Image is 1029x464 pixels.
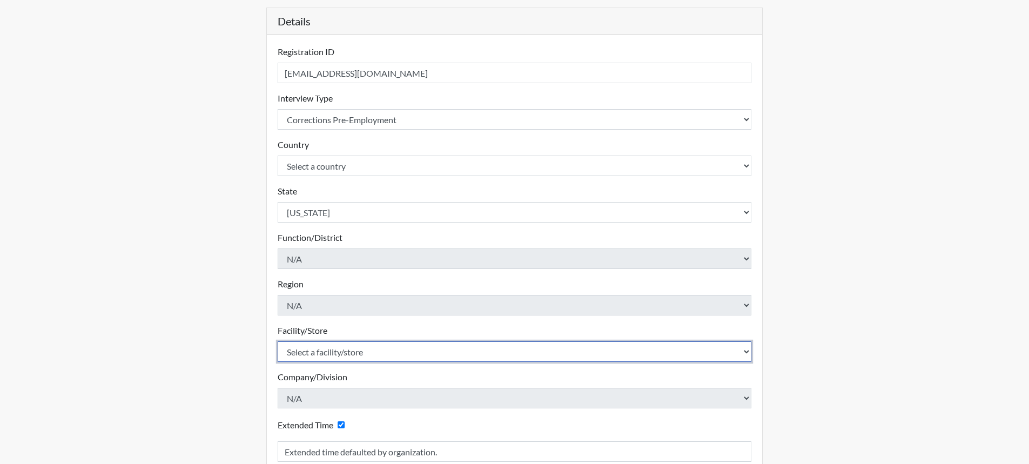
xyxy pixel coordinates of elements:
div: Checking this box will provide the interviewee with an accomodation of extra time to answer each ... [278,417,349,433]
input: Insert a Registration ID, which needs to be a unique alphanumeric value for each interviewee [278,63,752,83]
input: Reason for Extension [278,441,752,462]
h5: Details [267,8,763,35]
label: Registration ID [278,45,334,58]
label: Function/District [278,231,342,244]
label: Country [278,138,309,151]
label: Facility/Store [278,324,327,337]
label: Company/Division [278,371,347,384]
label: State [278,185,297,198]
label: Extended Time [278,419,333,432]
label: Interview Type [278,92,333,105]
label: Region [278,278,304,291]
